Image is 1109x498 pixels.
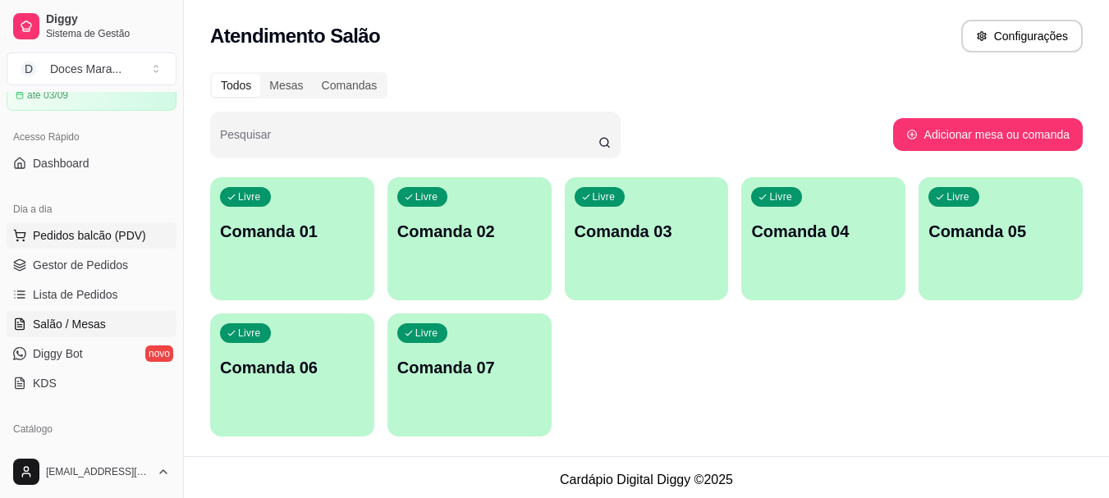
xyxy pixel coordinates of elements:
a: Diggy Botnovo [7,340,176,367]
p: Livre [415,327,438,340]
a: Gestor de Pedidos [7,252,176,278]
p: Livre [946,190,969,203]
button: LivreComanda 05 [919,177,1083,300]
button: LivreComanda 04 [741,177,905,300]
span: Diggy [46,12,170,27]
span: Dashboard [33,155,89,171]
button: LivreComanda 07 [387,313,552,436]
div: Doces Mara ... [50,61,121,77]
button: Pedidos balcão (PDV) [7,222,176,249]
p: Livre [593,190,616,203]
span: KDS [33,375,57,391]
article: até 03/09 [27,89,68,102]
p: Comanda 05 [928,220,1073,243]
p: Livre [238,190,261,203]
button: Adicionar mesa ou comanda [893,118,1083,151]
a: Dashboard [7,150,176,176]
div: Comandas [313,74,387,97]
div: Dia a dia [7,196,176,222]
a: DiggySistema de Gestão [7,7,176,46]
button: LivreComanda 02 [387,177,552,300]
p: Comanda 01 [220,220,364,243]
span: [EMAIL_ADDRESS][DOMAIN_NAME] [46,465,150,478]
p: Comanda 06 [220,356,364,379]
a: Salão / Mesas [7,311,176,337]
button: LivreComanda 06 [210,313,374,436]
span: Gestor de Pedidos [33,257,128,273]
input: Pesquisar [220,133,598,149]
span: Lista de Pedidos [33,286,118,303]
p: Comanda 02 [397,220,542,243]
div: Catálogo [7,416,176,442]
p: Comanda 04 [751,220,896,243]
p: Livre [238,327,261,340]
button: [EMAIL_ADDRESS][DOMAIN_NAME] [7,452,176,491]
a: Produtos [7,442,176,468]
a: Lista de Pedidos [7,281,176,308]
button: Configurações [961,20,1083,53]
p: Livre [415,190,438,203]
p: Comanda 07 [397,356,542,379]
span: Salão / Mesas [33,316,106,332]
div: Todos [212,74,260,97]
a: KDS [7,370,176,396]
span: D [21,61,37,77]
p: Comanda 03 [575,220,719,243]
button: Select a team [7,53,176,85]
span: Diggy Bot [33,345,83,362]
button: LivreComanda 03 [565,177,729,300]
button: LivreComanda 01 [210,177,374,300]
div: Mesas [260,74,312,97]
p: Livre [769,190,792,203]
div: Acesso Rápido [7,124,176,150]
span: Pedidos balcão (PDV) [33,227,146,244]
span: Sistema de Gestão [46,27,170,40]
h2: Atendimento Salão [210,23,380,49]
